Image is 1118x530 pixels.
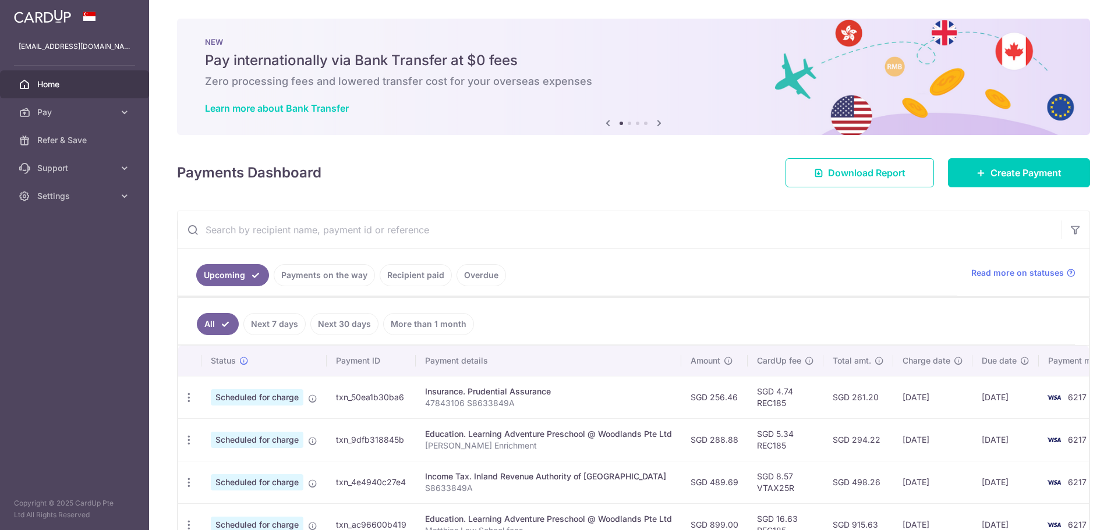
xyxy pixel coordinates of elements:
[425,471,672,482] div: Income Tax. Inland Revenue Authority of [GEOGRAPHIC_DATA]
[748,376,823,418] td: SGD 4.74 REC185
[1042,475,1066,489] img: Bank Card
[990,166,1062,180] span: Create Payment
[416,346,681,376] th: Payment details
[383,313,474,335] a: More than 1 month
[197,313,239,335] a: All
[19,41,130,52] p: [EMAIL_ADDRESS][DOMAIN_NAME]
[310,313,378,335] a: Next 30 days
[1043,495,1106,524] iframe: Opens a widget where you can find more information
[37,134,114,146] span: Refer & Save
[425,397,672,409] p: 47843106 S8633849A
[37,106,114,118] span: Pay
[425,482,672,494] p: S8633849A
[196,264,269,286] a: Upcoming
[823,376,893,418] td: SGD 261.20
[1042,433,1066,447] img: Bank Card
[893,461,972,503] td: [DATE]
[177,19,1090,135] img: Bank transfer banner
[681,461,748,503] td: SGD 489.69
[971,267,1064,279] span: Read more on statuses
[457,264,506,286] a: Overdue
[823,418,893,461] td: SGD 294.22
[972,376,1039,418] td: [DATE]
[903,355,950,367] span: Charge date
[948,158,1090,187] a: Create Payment
[211,355,236,367] span: Status
[828,166,905,180] span: Download Report
[211,474,303,490] span: Scheduled for charge
[972,461,1039,503] td: [DATE]
[205,102,349,114] a: Learn more about Bank Transfer
[425,513,672,525] div: Education. Learning Adventure Preschool @ Woodlands Pte Ltd
[37,162,114,174] span: Support
[327,461,416,503] td: txn_4e4940c27e4
[205,37,1062,47] p: NEW
[274,264,375,286] a: Payments on the way
[1068,520,1087,529] span: 6217
[1068,477,1087,487] span: 6217
[205,51,1062,70] h5: Pay internationally via Bank Transfer at $0 fees
[681,376,748,418] td: SGD 256.46
[327,418,416,461] td: txn_9dfb318845b
[211,432,303,448] span: Scheduled for charge
[14,9,71,23] img: CardUp
[972,418,1039,461] td: [DATE]
[178,211,1062,248] input: Search by recipient name, payment id or reference
[327,376,416,418] td: txn_50ea1b30ba6
[425,428,672,440] div: Education. Learning Adventure Preschool @ Woodlands Pte Ltd
[748,461,823,503] td: SGD 8.57 VTAX25R
[893,418,972,461] td: [DATE]
[327,346,416,376] th: Payment ID
[425,386,672,397] div: Insurance. Prudential Assurance
[1068,392,1087,402] span: 6217
[833,355,871,367] span: Total amt.
[1068,435,1087,444] span: 6217
[211,389,303,405] span: Scheduled for charge
[757,355,801,367] span: CardUp fee
[971,267,1075,279] a: Read more on statuses
[691,355,720,367] span: Amount
[177,162,321,183] h4: Payments Dashboard
[823,461,893,503] td: SGD 498.26
[1042,390,1066,404] img: Bank Card
[982,355,1017,367] span: Due date
[893,376,972,418] td: [DATE]
[380,264,452,286] a: Recipient paid
[37,190,114,202] span: Settings
[681,418,748,461] td: SGD 288.88
[425,440,672,451] p: [PERSON_NAME] Enrichment
[748,418,823,461] td: SGD 5.34 REC185
[243,313,306,335] a: Next 7 days
[786,158,934,187] a: Download Report
[37,79,114,90] span: Home
[205,74,1062,88] h6: Zero processing fees and lowered transfer cost for your overseas expenses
